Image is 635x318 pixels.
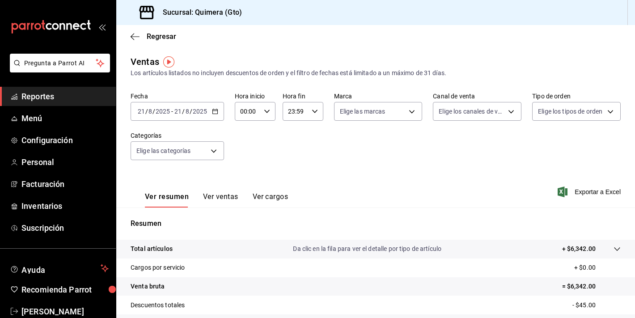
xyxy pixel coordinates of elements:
span: / [152,108,155,115]
button: open_drawer_menu [98,23,106,30]
input: ---- [192,108,207,115]
p: - $45.00 [572,301,621,310]
label: Hora inicio [235,93,275,99]
div: Los artículos listados no incluyen descuentos de orden y el filtro de fechas está limitado a un m... [131,68,621,78]
span: Menú [21,112,109,124]
label: Canal de venta [433,93,521,99]
h3: Sucursal: Quimera (Gto) [156,7,242,18]
button: Ver cargos [253,192,288,208]
a: Pregunta a Parrot AI [6,65,110,74]
span: Elige las categorías [136,146,191,155]
div: navigation tabs [145,192,288,208]
input: -- [174,108,182,115]
span: Elige las marcas [340,107,385,116]
span: Regresar [147,32,176,41]
span: Facturación [21,178,109,190]
input: -- [148,108,152,115]
span: Pregunta a Parrot AI [24,59,96,68]
p: + $0.00 [574,263,621,272]
p: Resumen [131,218,621,229]
span: - [171,108,173,115]
span: Personal [21,156,109,168]
button: Exportar a Excel [559,187,621,197]
span: / [182,108,185,115]
button: Pregunta a Parrot AI [10,54,110,72]
span: [PERSON_NAME] [21,305,109,318]
button: Regresar [131,32,176,41]
span: Reportes [21,90,109,102]
p: Descuentos totales [131,301,185,310]
p: Cargos por servicio [131,263,185,272]
label: Hora fin [283,93,323,99]
button: Ver resumen [145,192,189,208]
input: ---- [155,108,170,115]
span: Ayuda [21,263,97,274]
p: Venta bruta [131,282,165,291]
span: / [190,108,192,115]
input: -- [137,108,145,115]
span: Elige los canales de venta [439,107,505,116]
button: Ver ventas [203,192,238,208]
p: Da clic en la fila para ver el detalle por tipo de artículo [293,244,441,254]
div: Ventas [131,55,159,68]
span: Suscripción [21,222,109,234]
input: -- [185,108,190,115]
span: / [145,108,148,115]
span: Recomienda Parrot [21,284,109,296]
p: + $6,342.00 [562,244,596,254]
label: Fecha [131,93,224,99]
p: = $6,342.00 [562,282,621,291]
img: Tooltip marker [163,56,174,68]
span: Configuración [21,134,109,146]
label: Categorías [131,132,224,139]
span: Inventarios [21,200,109,212]
p: Total artículos [131,244,173,254]
span: Elige los tipos de orden [538,107,602,116]
label: Marca [334,93,423,99]
label: Tipo de orden [532,93,621,99]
